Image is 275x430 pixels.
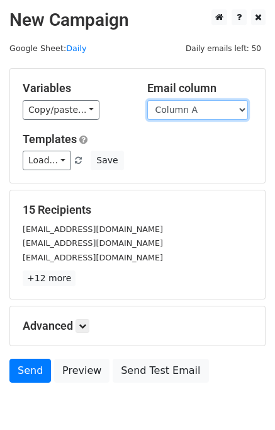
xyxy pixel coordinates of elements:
[23,151,71,170] a: Load...
[23,253,163,262] small: [EMAIL_ADDRESS][DOMAIN_NAME]
[54,359,109,383] a: Preview
[23,203,252,217] h5: 15 Recipients
[181,42,266,55] span: Daily emails left: 50
[9,9,266,31] h2: New Campaign
[9,44,86,53] small: Google Sheet:
[181,44,266,53] a: Daily emails left: 50
[212,369,275,430] iframe: Chat Widget
[23,100,99,120] a: Copy/paste...
[23,238,163,248] small: [EMAIL_ADDRESS][DOMAIN_NAME]
[91,151,123,170] button: Save
[113,359,208,383] a: Send Test Email
[23,270,76,286] a: +12 more
[147,81,253,95] h5: Email column
[66,44,86,53] a: Daily
[23,224,163,234] small: [EMAIL_ADDRESS][DOMAIN_NAME]
[9,359,51,383] a: Send
[23,132,77,146] a: Templates
[23,319,252,333] h5: Advanced
[23,81,128,95] h5: Variables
